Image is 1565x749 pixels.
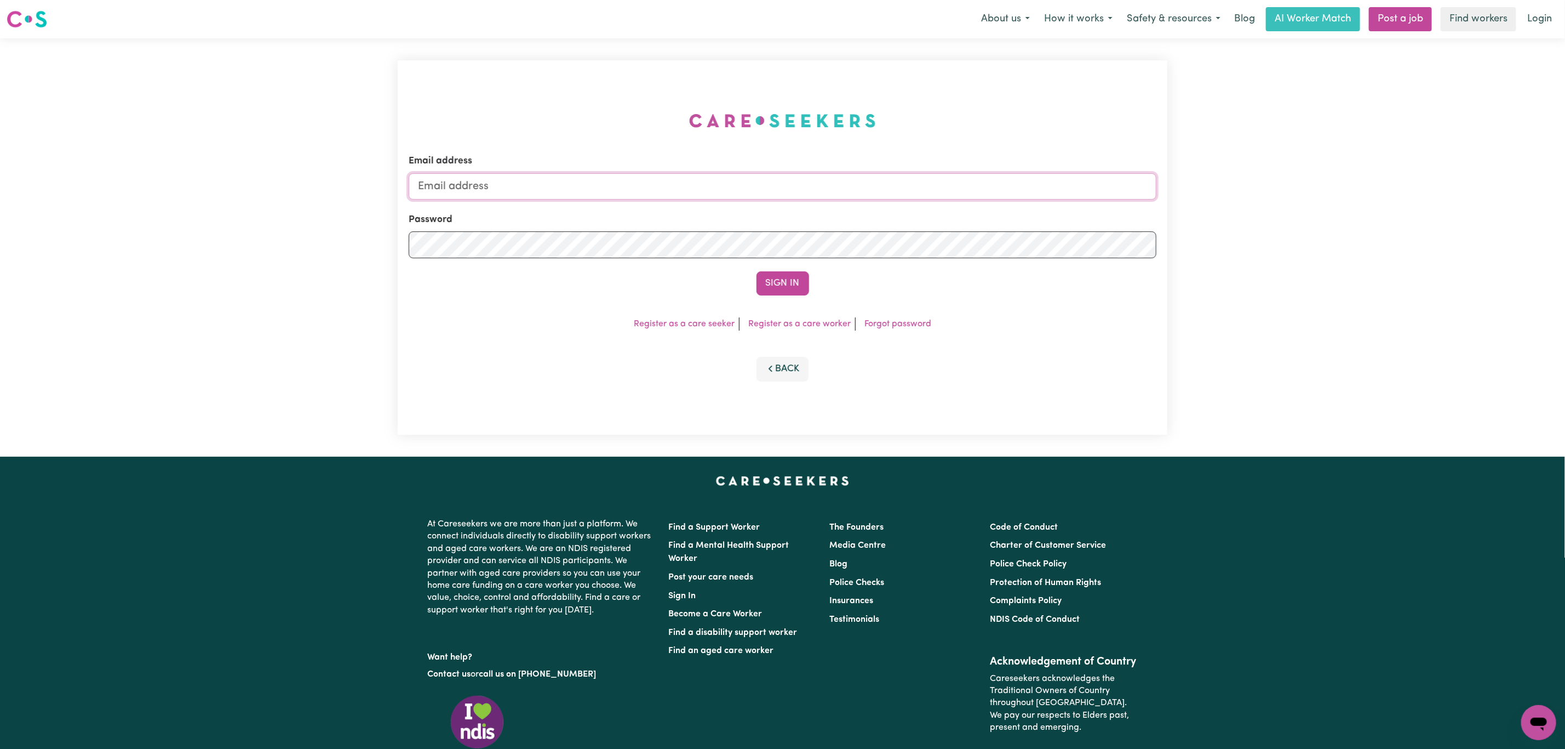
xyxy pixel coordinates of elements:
a: Media Centre [829,541,886,550]
a: Contact us [428,670,471,679]
a: Complaints Policy [990,597,1062,605]
a: AI Worker Match [1266,7,1360,31]
a: Find a Mental Health Support Worker [669,541,789,563]
a: Careseekers logo [7,7,47,32]
a: Blog [1228,7,1262,31]
label: Email address [409,154,472,168]
button: How it works [1037,8,1120,31]
a: Protection of Human Rights [990,578,1101,587]
button: Sign In [756,271,809,296]
p: or [428,664,656,685]
p: At Careseekers we are more than just a platform. We connect individuals directly to disability su... [428,514,656,621]
a: Find a disability support worker [669,628,798,637]
a: Login [1521,7,1558,31]
p: Want help? [428,647,656,663]
a: The Founders [829,523,884,532]
a: Become a Care Worker [669,610,763,619]
a: Police Check Policy [990,560,1067,569]
h2: Acknowledgement of Country [990,655,1137,668]
a: NDIS Code of Conduct [990,615,1080,624]
a: Register as a care seeker [634,320,735,328]
a: Testimonials [829,615,879,624]
a: Police Checks [829,578,884,587]
a: call us on [PHONE_NUMBER] [479,670,597,679]
a: Forgot password [864,320,931,328]
a: Code of Conduct [990,523,1058,532]
label: Password [409,213,452,227]
p: Careseekers acknowledges the Traditional Owners of Country throughout [GEOGRAPHIC_DATA]. We pay o... [990,668,1137,739]
a: Insurances [829,597,873,605]
a: Find an aged care worker [669,646,774,655]
a: Find workers [1441,7,1516,31]
a: Careseekers home page [716,476,849,485]
iframe: Button to launch messaging window, conversation in progress [1521,705,1556,740]
a: Post your care needs [669,573,754,582]
a: Blog [829,560,847,569]
input: Email address [409,173,1156,200]
a: Charter of Customer Service [990,541,1106,550]
button: Safety & resources [1120,8,1228,31]
a: Register as a care worker [748,320,851,328]
a: Sign In [669,592,696,600]
a: Post a job [1369,7,1432,31]
button: Back [756,357,809,381]
button: About us [974,8,1037,31]
a: Find a Support Worker [669,523,760,532]
img: Careseekers logo [7,9,47,29]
